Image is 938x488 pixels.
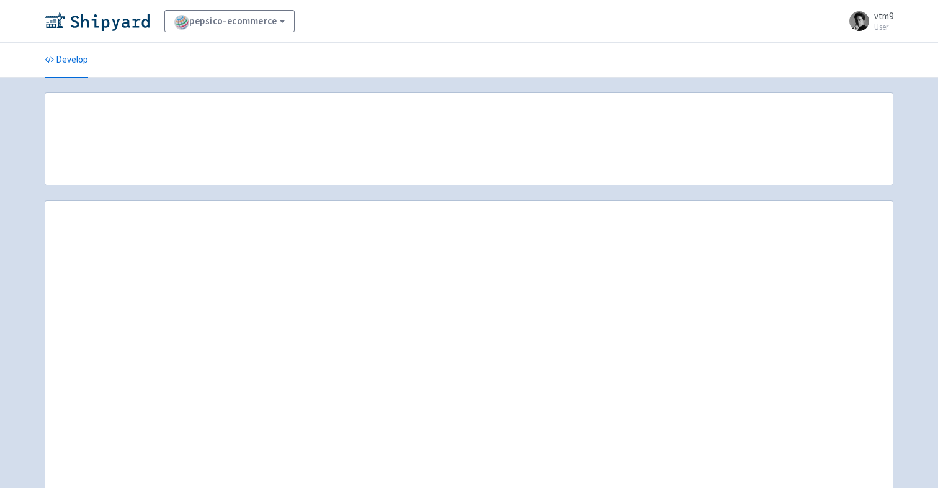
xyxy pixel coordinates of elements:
a: Develop [45,43,88,78]
small: User [874,23,893,31]
span: vtm9 [874,10,893,22]
img: Shipyard logo [45,11,150,31]
a: vtm9 User [842,11,893,31]
a: pepsico-ecommerce [164,10,295,32]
